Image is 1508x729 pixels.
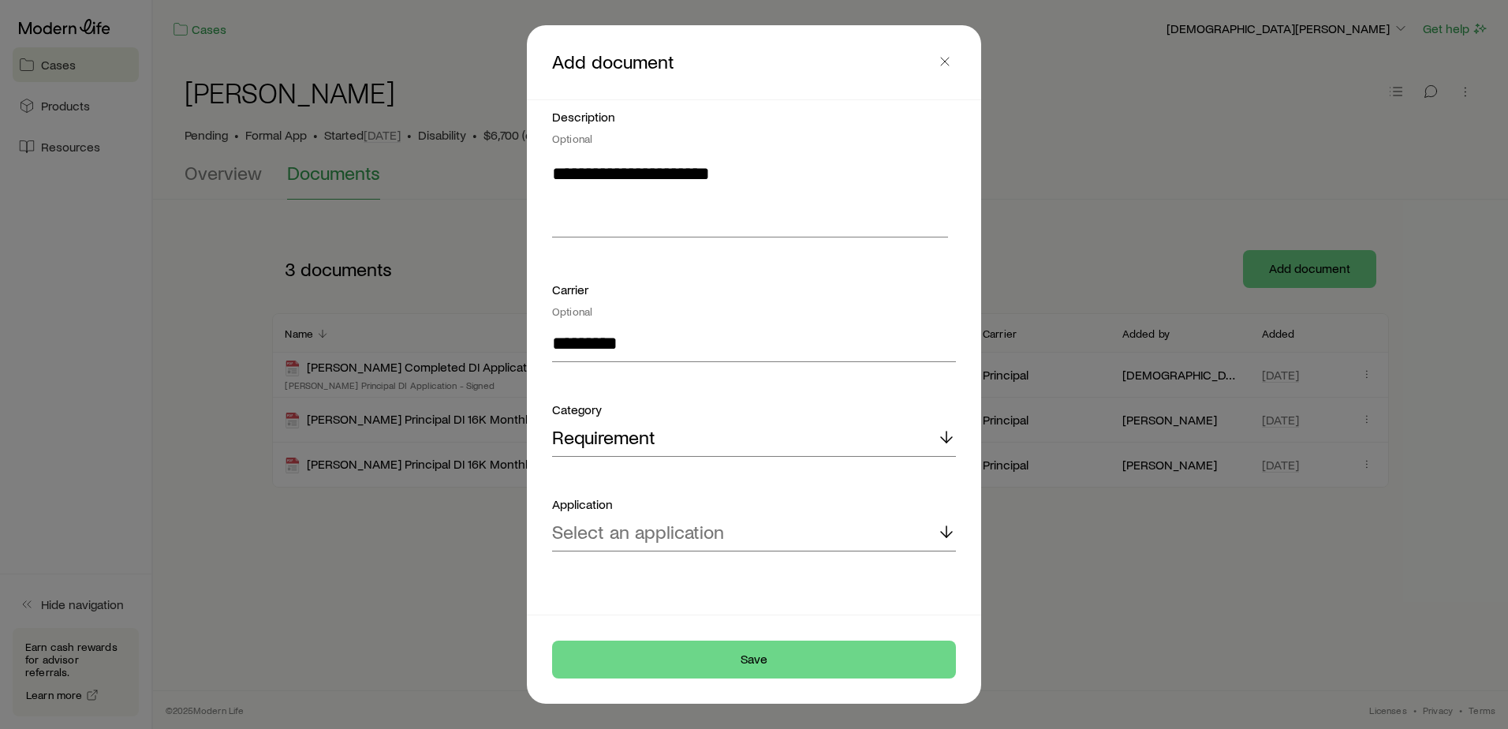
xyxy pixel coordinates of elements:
[552,641,956,679] button: Save
[552,133,956,145] div: Optional
[552,305,956,318] div: Optional
[552,495,956,514] div: Application
[552,521,724,543] p: Select an application
[552,280,956,318] div: Carrier
[552,400,956,419] div: Category
[552,50,934,74] p: Add document
[552,426,655,448] p: Requirement
[552,107,956,145] div: Description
